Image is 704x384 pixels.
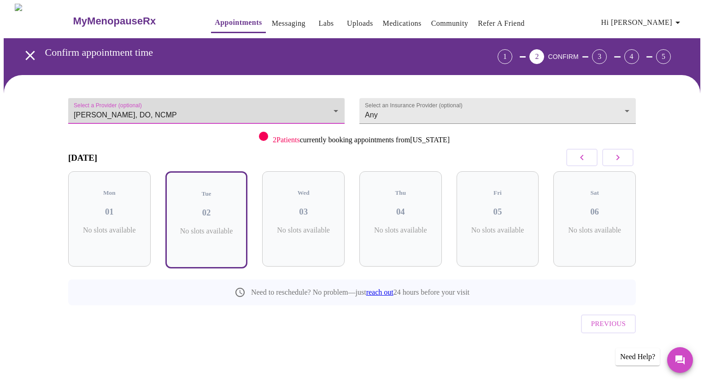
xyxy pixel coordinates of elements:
[667,347,693,373] button: Messages
[598,13,687,32] button: Hi [PERSON_NAME]
[367,189,434,197] h5: Thu
[601,16,683,29] span: Hi [PERSON_NAME]
[581,314,636,333] button: Previous
[73,15,156,27] h3: MyMenopauseRx
[174,190,240,198] h5: Tue
[498,49,512,64] div: 1
[215,16,262,29] a: Appointments
[616,348,660,366] div: Need Help?
[270,189,337,197] h5: Wed
[15,4,72,38] img: MyMenopauseRx Logo
[45,47,446,58] h3: Confirm appointment time
[624,49,639,64] div: 4
[431,17,469,30] a: Community
[343,14,377,33] button: Uploads
[366,288,393,296] a: reach out
[251,288,469,297] p: Need to reschedule? No problem—just 24 hours before your visit
[268,14,309,33] button: Messaging
[174,227,240,235] p: No slots available
[68,98,345,124] div: [PERSON_NAME], DO, NCMP
[76,226,143,234] p: No slots available
[367,207,434,217] h3: 04
[478,17,525,30] a: Refer a Friend
[68,153,97,163] h3: [DATE]
[72,5,193,37] a: MyMenopauseRx
[464,189,532,197] h5: Fri
[347,17,373,30] a: Uploads
[561,226,628,234] p: No slots available
[273,136,300,144] span: 2 Patients
[311,14,341,33] button: Labs
[383,17,422,30] a: Medications
[359,98,636,124] div: Any
[211,13,265,33] button: Appointments
[379,14,425,33] button: Medications
[561,207,628,217] h3: 06
[529,49,544,64] div: 2
[367,226,434,234] p: No slots available
[561,189,628,197] h5: Sat
[272,17,305,30] a: Messaging
[474,14,528,33] button: Refer a Friend
[428,14,472,33] button: Community
[319,17,334,30] a: Labs
[76,189,143,197] h5: Mon
[270,226,337,234] p: No slots available
[270,207,337,217] h3: 03
[656,49,671,64] div: 5
[464,207,532,217] h3: 05
[273,136,450,144] p: currently booking appointments from [US_STATE]
[548,53,578,60] span: CONFIRM
[76,207,143,217] h3: 01
[464,226,532,234] p: No slots available
[174,208,240,218] h3: 02
[591,318,626,330] span: Previous
[17,42,44,69] button: open drawer
[592,49,607,64] div: 3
